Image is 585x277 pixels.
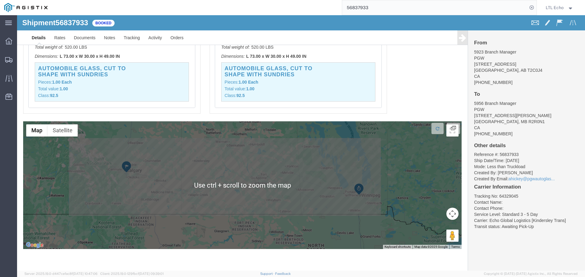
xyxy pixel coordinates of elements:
input: Search for shipment number, reference number [342,0,527,15]
span: Client: 2025.19.0-129fbcf [100,272,164,275]
a: Feedback [275,272,291,275]
button: LTL Echo [545,4,576,11]
a: Support [260,272,275,275]
span: Server: 2025.19.0-d447cefac8f [24,272,97,275]
img: logo [4,3,48,12]
iframe: FS Legacy Container [17,15,585,271]
span: Copyright © [DATE]-[DATE] Agistix Inc., All Rights Reserved [484,271,578,276]
span: [DATE] 09:39:01 [139,272,164,275]
span: [DATE] 10:47:06 [73,272,97,275]
span: LTL Echo [546,4,564,11]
